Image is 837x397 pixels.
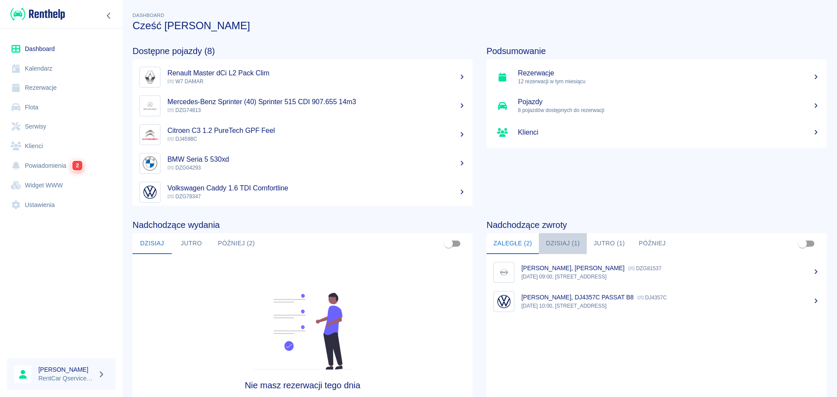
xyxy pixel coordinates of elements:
[518,78,820,85] p: 12 rezerwacji w tym miesiącu
[142,98,158,114] img: Image
[7,7,65,21] a: Renthelp logo
[72,161,82,170] span: 2
[518,69,820,78] h5: Rezerwacje
[142,126,158,143] img: Image
[142,155,158,172] img: Image
[10,7,65,21] img: Renthelp logo
[7,78,116,98] a: Rezerwacje
[167,155,466,164] h5: BMW Seria 5 530xd
[587,233,632,254] button: Jutro (1)
[521,302,820,310] p: [DATE] 10:00, [STREET_ADDRESS]
[133,149,473,178] a: ImageBMW Seria 5 530xd DZG04293
[172,233,211,254] button: Jutro
[487,120,827,145] a: Klienci
[133,13,164,18] span: Dashboard
[246,293,359,370] img: Fleet
[794,235,811,252] span: Pokaż przypisane tylko do mnie
[496,264,512,281] img: Image
[175,380,430,390] h4: Nie masz rezerwacji tego dnia
[167,98,466,106] h5: Mercedes-Benz Sprinter (40) Sprinter 515 CDI 907.655 14m3
[7,39,116,59] a: Dashboard
[487,258,827,287] a: Image[PERSON_NAME], [PERSON_NAME] DZG81537[DATE] 09:00, [STREET_ADDRESS]
[628,265,662,271] p: DZG81537
[7,156,116,176] a: Powiadomienia2
[7,59,116,78] a: Kalendarz
[7,98,116,117] a: Flota
[38,374,94,383] p: RentCar Qservice Damar Parts
[133,178,473,207] a: ImageVolkswagen Caddy 1.6 TDI Comfortline DZG78347
[133,20,827,32] h3: Cześć [PERSON_NAME]
[632,233,673,254] button: Później
[637,295,667,301] p: DJ4357C
[142,184,158,200] img: Image
[133,92,473,120] a: ImageMercedes-Benz Sprinter (40) Sprinter 515 CDI 907.655 14m3 DZG74813
[167,107,201,113] span: DZG74813
[167,136,197,142] span: DJ4598C
[167,184,466,193] h5: Volkswagen Caddy 1.6 TDI Comfortline
[487,46,827,56] h4: Podsumowanie
[7,136,116,156] a: Klienci
[7,117,116,136] a: Serwisy
[440,235,457,252] span: Pokaż przypisane tylko do mnie
[38,365,94,374] h6: [PERSON_NAME]
[133,220,473,230] h4: Nadchodzące wydania
[133,120,473,149] a: ImageCitroen C3 1.2 PureTech GPF Feel DJ4598C
[521,265,625,271] p: [PERSON_NAME], [PERSON_NAME]
[521,273,820,281] p: [DATE] 09:00, [STREET_ADDRESS]
[496,293,512,310] img: Image
[167,69,466,78] h5: Renault Master dCi L2 Pack Clim
[133,233,172,254] button: Dzisiaj
[167,126,466,135] h5: Citroen C3 1.2 PureTech GPF Feel
[167,78,204,85] span: W7 DAMAR
[521,294,634,301] p: [PERSON_NAME], DJ4357C PASSAT B8
[539,233,587,254] button: Dzisiaj (1)
[7,176,116,195] a: Widget WWW
[518,106,820,114] p: 8 pojazdów dostępnych do rezerwacji
[142,69,158,85] img: Image
[211,233,262,254] button: Później (2)
[167,193,201,200] span: DZG78347
[133,63,473,92] a: ImageRenault Master dCi L2 Pack Clim W7 DAMAR
[487,233,539,254] button: Zaległe (2)
[102,10,116,21] button: Zwiń nawigację
[487,92,827,120] a: Pojazdy8 pojazdów dostępnych do rezerwacji
[487,287,827,316] a: Image[PERSON_NAME], DJ4357C PASSAT B8 DJ4357C[DATE] 10:00, [STREET_ADDRESS]
[7,195,116,215] a: Ustawienia
[167,165,201,171] span: DZG04293
[133,46,473,56] h4: Dostępne pojazdy (8)
[518,98,820,106] h5: Pojazdy
[518,128,820,137] h5: Klienci
[487,63,827,92] a: Rezerwacje12 rezerwacji w tym miesiącu
[487,220,827,230] h4: Nadchodzące zwroty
